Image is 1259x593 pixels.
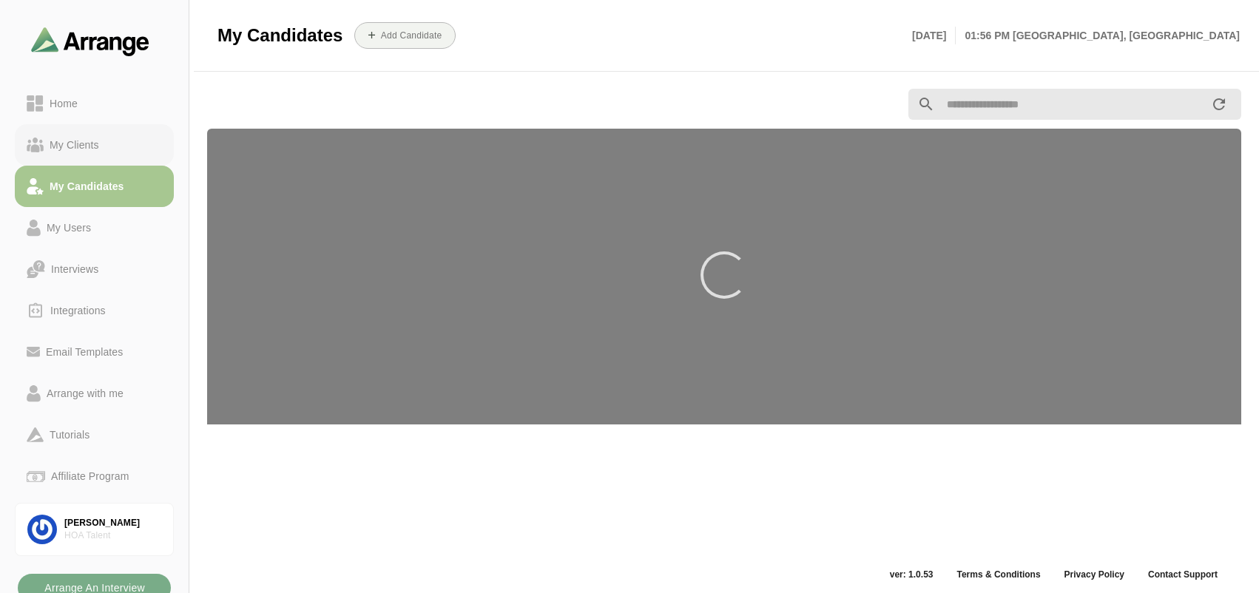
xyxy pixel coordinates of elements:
a: [PERSON_NAME]HOA Talent [15,503,174,556]
div: My Users [41,219,97,237]
span: ver: 1.0.53 [878,569,945,580]
a: My Clients [15,124,174,166]
p: 01:56 PM [GEOGRAPHIC_DATA], [GEOGRAPHIC_DATA] [956,27,1240,44]
a: My Candidates [15,166,174,207]
div: HOA Talent [64,529,161,542]
div: [PERSON_NAME] [64,517,161,529]
a: Affiliate Program [15,455,174,497]
a: Email Templates [15,331,174,373]
p: [DATE] [912,27,956,44]
div: Home [44,95,84,112]
button: Add Candidate [354,22,456,49]
span: My Candidates [217,24,342,47]
a: Arrange with me [15,373,174,414]
i: appended action [1210,95,1228,113]
a: Terms & Conditions [945,569,1052,580]
div: Arrange with me [41,384,129,402]
div: Email Templates [40,343,129,361]
div: Integrations [44,302,112,319]
b: Add Candidate [380,30,442,41]
a: My Users [15,207,174,248]
a: Integrations [15,290,174,331]
div: My Clients [44,136,105,154]
img: arrangeai-name-small-logo.4d2b8aee.svg [31,27,149,55]
div: Affiliate Program [45,467,135,485]
div: Interviews [45,260,104,278]
a: Home [15,83,174,124]
div: Tutorials [44,426,95,444]
a: Interviews [15,248,174,290]
a: Tutorials [15,414,174,455]
div: My Candidates [44,177,130,195]
a: Privacy Policy [1053,569,1136,580]
a: Contact Support [1136,569,1229,580]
